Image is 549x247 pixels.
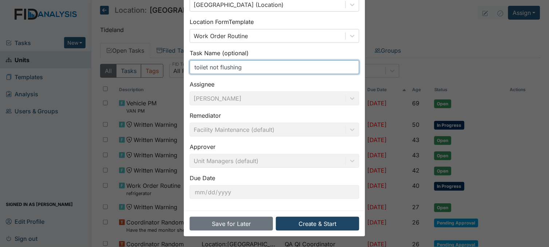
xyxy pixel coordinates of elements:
label: Due Date [190,174,215,182]
label: Task Name (optional) [190,49,249,57]
div: Work Order Routine [194,32,248,40]
button: Create & Start [276,217,359,231]
label: Assignee [190,80,214,89]
div: [GEOGRAPHIC_DATA] (Location) [194,0,284,9]
label: Location Form Template [190,17,254,26]
label: Approver [190,142,216,151]
label: Remediator [190,111,221,120]
button: Save for Later [190,217,273,231]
